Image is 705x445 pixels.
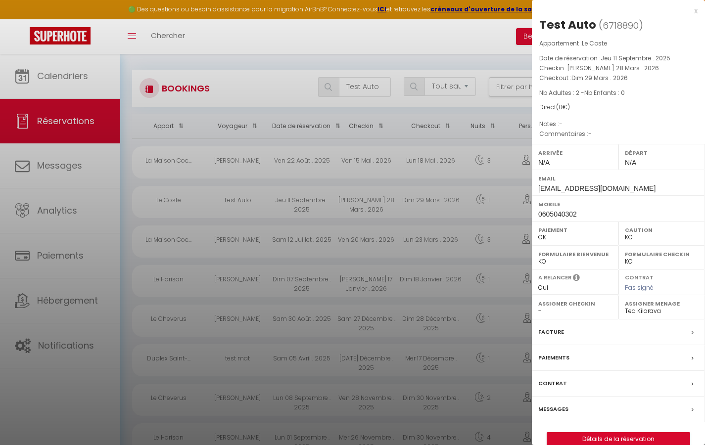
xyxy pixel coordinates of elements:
label: Paiements [538,353,569,363]
label: Messages [538,404,568,414]
span: Jeu 11 Septembre . 2025 [601,54,670,62]
p: Date de réservation : [539,53,698,63]
div: x [532,5,698,17]
p: Notes : [539,119,698,129]
label: Email [538,174,699,183]
span: 0 [559,103,563,111]
label: Départ [625,148,699,158]
span: N/A [625,159,636,167]
span: Pas signé [625,283,654,292]
div: Test Auto [539,17,596,33]
span: Le Coste [582,39,607,47]
span: 0605040302 [538,210,577,218]
label: A relancer [538,273,571,282]
label: Assigner Checkin [538,299,612,309]
span: Nb Adultes : 2 - [539,89,625,97]
p: Commentaires : [539,129,698,139]
label: Caution [625,225,699,235]
label: Paiement [538,225,612,235]
span: - [559,120,563,128]
span: ( ) [599,18,643,32]
p: Checkin : [539,63,698,73]
div: Direct [539,103,698,112]
i: Sélectionner OUI si vous souhaiter envoyer les séquences de messages post-checkout [573,273,580,284]
span: N/A [538,159,550,167]
span: 6718890 [603,19,639,32]
span: Nb Enfants : 0 [584,89,625,97]
label: Contrat [538,378,567,389]
label: Mobile [538,199,699,209]
span: [PERSON_NAME] 28 Mars . 2026 [567,64,659,72]
label: Facture [538,327,564,337]
span: [EMAIL_ADDRESS][DOMAIN_NAME] [538,184,656,192]
button: Ouvrir le widget de chat LiveChat [8,4,38,34]
span: - [588,130,592,138]
p: Checkout : [539,73,698,83]
label: Formulaire Checkin [625,249,699,259]
span: Dim 29 Mars . 2026 [571,74,628,82]
label: Contrat [625,273,654,280]
label: Formulaire Bienvenue [538,249,612,259]
label: Assigner Menage [625,299,699,309]
p: Appartement : [539,39,698,48]
span: ( €) [556,103,570,111]
label: Arrivée [538,148,612,158]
